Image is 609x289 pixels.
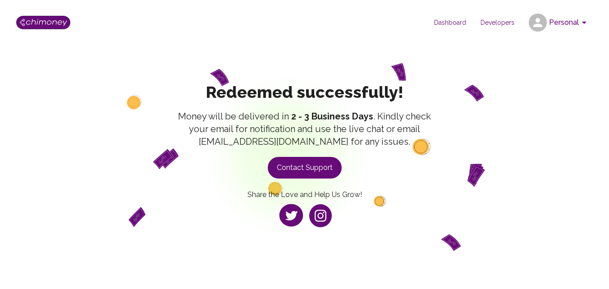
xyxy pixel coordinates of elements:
div: Share the Love and Help Us Grow! [247,179,362,231]
span: Redeemed successfully! [175,83,435,101]
span: Dashboard [427,18,473,27]
strong: 2 - 3 Business Days [291,111,373,122]
img: Logo [16,16,70,29]
button: account of current user [525,11,593,34]
span: Money will be delivered in . Kindly check your email for notification and use the live chat or em... [175,110,435,148]
img: instagram [309,204,332,227]
img: twitter [278,202,305,229]
span: Developers [473,18,522,27]
button: Contact Support [268,157,342,179]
